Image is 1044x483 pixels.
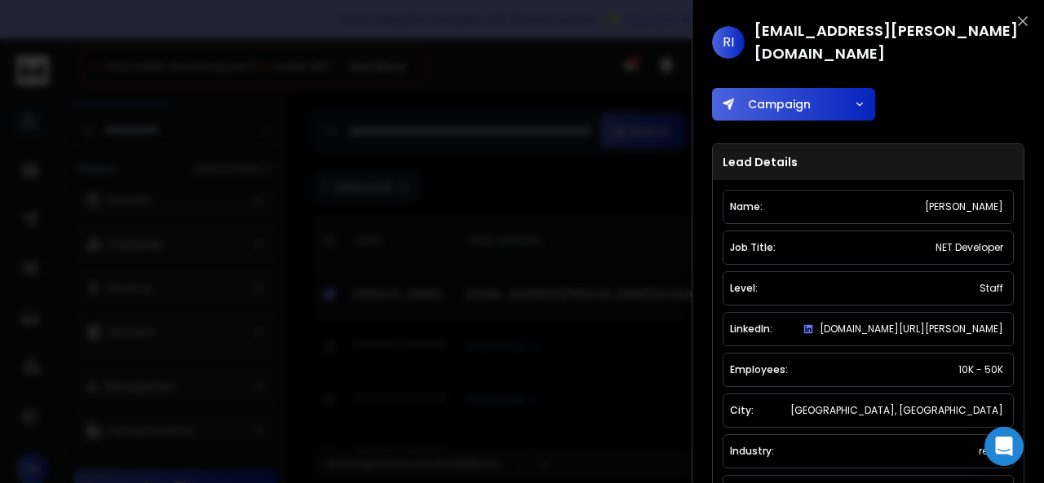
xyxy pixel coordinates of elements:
span: RI [712,26,745,59]
p: LinkedIn: [730,323,772,336]
div: [GEOGRAPHIC_DATA], [GEOGRAPHIC_DATA] [787,401,1006,420]
div: retail [975,441,1006,461]
p: Job Title: [730,241,776,254]
div: [PERSON_NAME] [922,197,1006,217]
p: Level: [730,282,758,295]
span: [DOMAIN_NAME][URL][PERSON_NAME] [820,323,1003,336]
p: Industry: [730,445,774,458]
h3: Lead Details [713,144,1024,180]
h1: [EMAIL_ADDRESS][PERSON_NAME][DOMAIN_NAME] [754,20,1024,65]
p: Employees: [730,363,788,376]
span: Campaign [741,96,811,112]
p: Name: [730,200,763,213]
div: 10K - 50K [955,360,1006,380]
p: City: [730,404,754,417]
div: Open Intercom Messenger [984,427,1024,466]
div: Staff [976,279,1006,298]
div: NET Developer [932,238,1006,257]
